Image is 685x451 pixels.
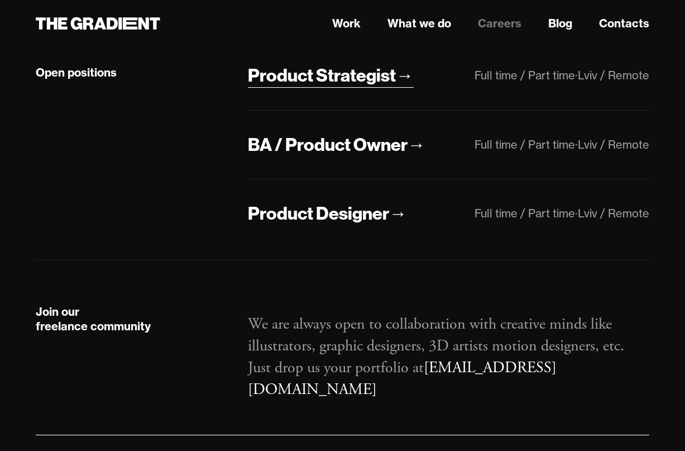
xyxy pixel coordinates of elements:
div: BA / Product Owner [248,133,408,156]
div: · [575,68,578,82]
div: Product Strategist [248,64,396,87]
div: Full time / Part time [475,68,575,82]
a: Blog [548,15,572,32]
div: · [575,137,578,151]
a: Product Designer→ [248,202,407,226]
div: → [396,64,414,87]
a: BA / Product Owner→ [248,133,425,157]
div: Product Designer [248,202,389,225]
a: Work [332,15,361,32]
strong: Join our freelance community [36,305,151,333]
a: What we do [387,15,451,32]
p: We are always open to collaboration with creative minds like illustrators, graphic designers, 3D ... [248,314,649,401]
div: Lviv / Remote [578,137,649,151]
a: Careers [478,15,521,32]
a: Contacts [599,15,649,32]
a: Product Strategist→ [248,64,414,88]
div: → [408,133,425,156]
div: Lviv / Remote [578,206,649,220]
div: → [389,202,407,225]
div: · [575,206,578,220]
strong: Open positions [36,65,117,79]
div: Full time / Part time [475,137,575,151]
div: Lviv / Remote [578,68,649,82]
div: Full time / Part time [475,206,575,220]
